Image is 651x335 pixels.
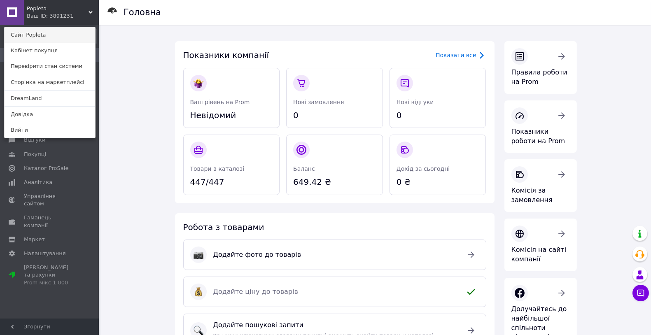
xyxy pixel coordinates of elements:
[511,68,567,86] span: Правила роботи на Prom
[397,165,450,172] span: Дохід за сьогодні
[5,58,95,74] a: Перевірити стан системи
[183,222,264,232] span: Робота з товарами
[213,287,456,297] span: Додайте ціну до товарів
[27,12,61,20] div: Ваш ID: 3891231
[504,100,577,153] a: Показники роботи на Prom
[213,321,456,330] span: Додайте пошукові запити
[397,109,479,121] span: 0
[5,122,95,138] a: Вийти
[293,165,315,172] span: Баланс
[213,250,456,260] span: Додайте фото до товарів
[511,186,553,204] span: Комісія за замовлення
[5,91,95,106] a: DreamLand
[5,107,95,122] a: Довідка
[194,287,203,297] img: :moneybag:
[24,279,76,286] div: Prom мікс 1 000
[511,246,567,263] span: Комісія на сайті компанії
[194,250,203,260] img: :camera:
[397,176,479,188] span: 0 ₴
[5,27,95,43] a: Сайт Popleta
[24,193,76,207] span: Управління сайтом
[293,99,344,105] span: Нові замовлення
[183,240,486,270] a: :camera:Додайте фото до товарів
[183,277,486,307] a: :moneybag:Додайте ціну до товарів
[504,41,577,94] a: Правила роботи на Prom
[124,7,161,17] h1: Головна
[24,151,46,158] span: Покупці
[24,250,66,257] span: Налаштування
[504,159,577,212] a: Комісія за замовлення
[397,99,434,105] span: Нові відгуки
[24,136,45,144] span: Відгуки
[436,50,486,60] a: Показати все
[293,109,376,121] span: 0
[24,214,76,229] span: Гаманець компанії
[190,165,245,172] span: Товари в каталозі
[24,165,68,172] span: Каталог ProSale
[24,264,76,286] span: [PERSON_NAME] та рахунки
[511,128,565,145] span: Показники роботи на Prom
[504,219,577,271] a: Комісія на сайті компанії
[24,179,52,186] span: Аналітика
[190,109,273,121] span: Невідомий
[24,236,45,243] span: Маркет
[5,74,95,90] a: Сторінка на маркетплейсі
[190,99,250,105] span: Ваш рівень на Prom
[190,176,273,188] span: 447/447
[5,43,95,58] a: Кабінет покупця
[27,5,89,12] span: Popleta
[183,50,269,60] span: Показники компанії
[436,51,476,59] div: Показати все
[293,176,376,188] span: 649.42 ₴
[194,78,203,88] img: :woman-shrugging:
[632,285,649,301] button: Чат з покупцем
